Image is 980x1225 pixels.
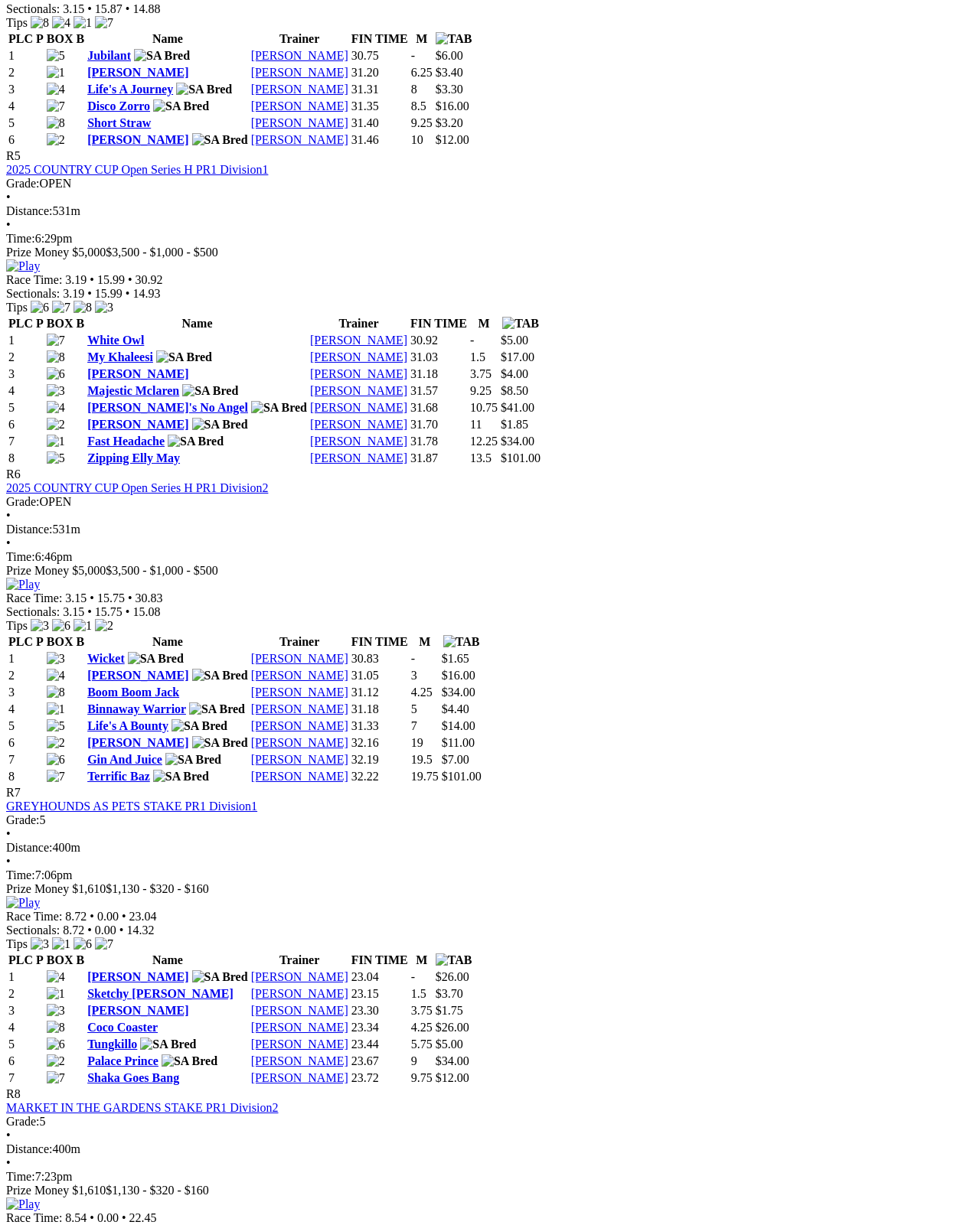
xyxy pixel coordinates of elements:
img: SA Bred [171,719,227,733]
img: 6 [31,301,49,314]
div: 6:46pm [6,550,974,564]
span: 15.08 [132,605,160,618]
a: [PERSON_NAME] [310,451,407,464]
a: [PERSON_NAME] [251,83,348,96]
span: • [126,287,130,300]
img: 7 [52,301,70,314]
span: 3.15 [63,605,84,618]
span: Sectionals: [6,2,60,15]
td: 7 [8,752,44,767]
span: • [128,273,132,286]
th: M [410,31,433,47]
th: FIN TIME [351,31,409,47]
a: Wicket [87,652,125,665]
td: 1 [8,651,44,666]
span: PLC [8,32,33,45]
img: 6 [47,753,65,767]
span: • [126,605,130,618]
span: Race Time: [6,591,62,604]
img: SA Bred [153,770,209,784]
span: $3,500 - $1,000 - $500 [106,564,218,577]
td: 30.75 [351,48,409,64]
span: 15.75 [97,591,125,604]
img: 8 [47,686,65,699]
span: Time: [6,550,35,563]
span: • [6,536,11,549]
img: 8 [73,301,92,314]
td: 32.22 [351,769,409,784]
img: 1 [73,619,92,633]
td: 31.12 [351,685,409,700]
img: 7 [47,334,65,347]
div: Prize Money $5,000 [6,246,974,259]
td: 2 [8,65,44,80]
img: 6 [47,1038,65,1051]
img: 4 [47,83,65,96]
span: Sectionals: [6,287,60,300]
td: 31.68 [410,400,468,415]
td: 4 [8,99,44,114]
text: 8 [411,83,417,96]
span: 15.99 [95,287,122,300]
a: [PERSON_NAME] [310,435,407,448]
a: [PERSON_NAME] [251,987,348,1000]
span: $1.65 [442,652,469,665]
div: 531m [6,523,974,536]
span: BOX [47,317,73,330]
span: $1.85 [501,418,528,431]
span: $3.20 [436,116,463,129]
td: 31.05 [351,668,409,683]
span: • [90,273,94,286]
img: 6 [73,937,92,951]
img: 7 [47,99,65,113]
text: 4.25 [411,686,433,699]
img: 8 [31,16,49,30]
a: [PERSON_NAME] [310,401,407,414]
span: • [6,509,11,522]
img: SA Bred [165,753,221,767]
th: Trainer [309,316,408,331]
span: Grade: [6,177,40,190]
text: 19 [411,736,423,749]
span: $3.30 [436,83,463,96]
span: • [6,191,11,204]
th: M [410,634,439,650]
img: SA Bred [153,99,209,113]
span: $101.00 [501,451,541,464]
span: • [128,591,132,604]
span: $3.40 [436,66,463,79]
a: Coco Coaster [87,1021,158,1034]
img: 1 [47,702,65,716]
img: SA Bred [251,401,307,415]
img: SA Bred [168,435,224,448]
img: 2 [47,736,65,750]
a: [PERSON_NAME] [251,669,348,682]
span: • [87,287,92,300]
td: 31.33 [351,718,409,734]
img: Play [6,259,40,273]
img: 2 [95,619,113,633]
span: P [36,317,44,330]
td: 5 [8,400,44,415]
img: 2 [47,418,65,432]
text: 8.5 [411,99,426,112]
text: 5 [411,702,417,715]
a: [PERSON_NAME] [251,736,348,749]
img: 1 [47,435,65,448]
td: 3 [8,367,44,382]
span: $41.00 [501,401,534,414]
td: 5 [8,718,44,734]
img: 7 [47,770,65,784]
span: $17.00 [501,350,534,363]
span: Time: [6,232,35,245]
img: Play [6,896,40,910]
span: P [36,635,44,648]
div: OPEN [6,177,974,191]
td: 32.16 [351,735,409,751]
td: 31.18 [410,367,468,382]
a: [PERSON_NAME] [87,736,188,749]
span: • [126,2,130,15]
text: 19.5 [411,753,433,766]
img: 7 [47,1071,65,1085]
text: 3.75 [470,367,492,380]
